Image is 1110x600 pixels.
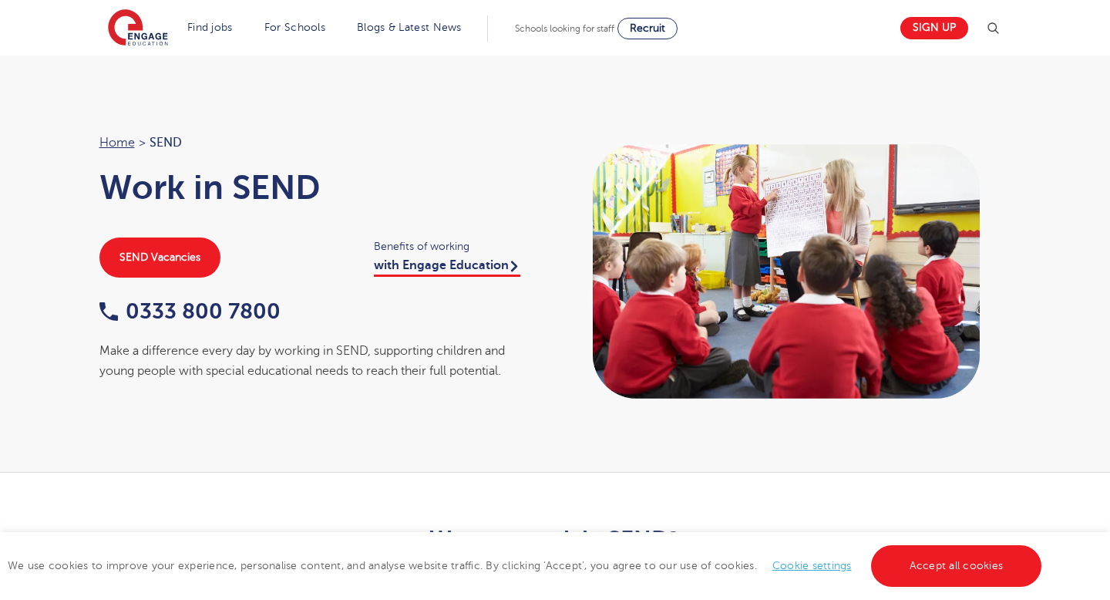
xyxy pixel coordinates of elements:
[264,22,325,33] a: For Schools
[900,17,968,39] a: Sign up
[99,136,135,150] a: Home
[871,545,1042,587] a: Accept all cookies
[187,22,233,33] a: Find jobs
[139,136,146,150] span: >
[515,23,614,34] span: Schools looking for staff
[150,133,182,153] span: SEND
[630,22,665,34] span: Recruit
[99,133,540,153] nav: breadcrumb
[357,22,462,33] a: Blogs & Latest News
[99,299,281,323] a: 0333 800 7800
[99,341,540,382] div: Make a difference every day by working in SEND, supporting children and young people with special...
[374,258,520,277] a: with Engage Education
[99,168,540,207] h1: Work in SEND
[772,560,852,571] a: Cookie settings
[108,9,168,48] img: Engage Education
[177,527,933,553] h2: Want to work in SEND?
[617,18,678,39] a: Recruit
[374,238,540,255] span: Benefits of working
[8,560,1045,571] span: We use cookies to improve your experience, personalise content, and analyse website traffic. By c...
[99,238,220,278] a: SEND Vacancies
